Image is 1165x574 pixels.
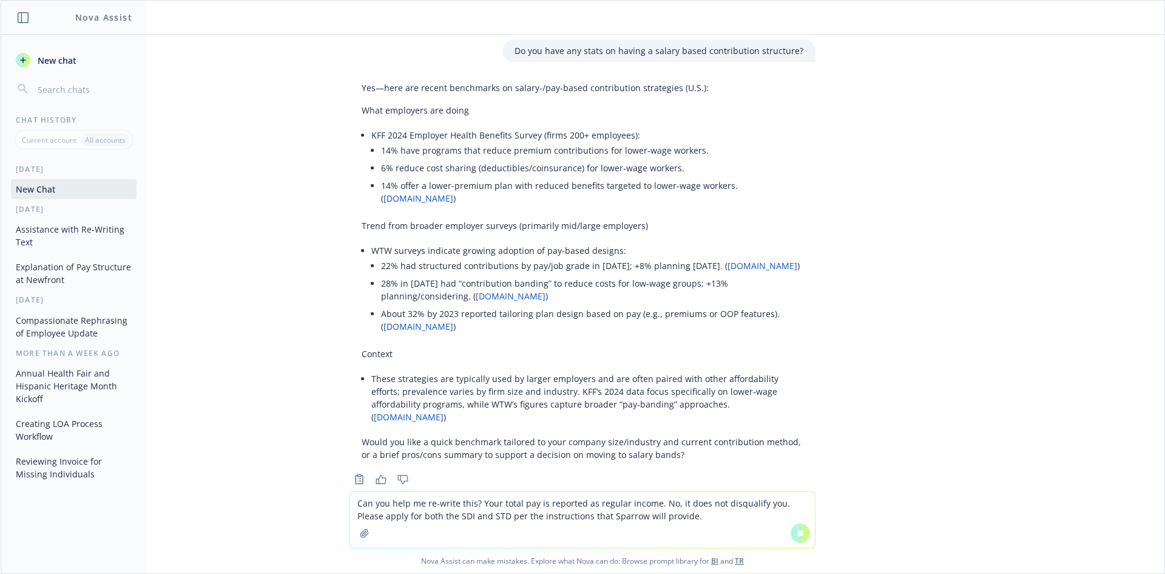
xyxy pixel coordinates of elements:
[11,451,137,484] button: Reviewing Invoice for Missing Individuals
[711,556,718,566] a: BI
[362,436,803,461] p: Would you like a quick benchmark tailored to your company size/industry and current contribution ...
[35,81,132,98] input: Search chats
[371,242,803,338] li: WTW surveys indicate growing adoption of pay-based designs:
[1,164,146,174] div: [DATE]
[11,310,137,343] button: Compassionate Rephrasing of Employee Update
[11,363,137,409] button: Annual Health Fair and Hispanic Heritage Month Kickoff
[5,548,1160,573] span: Nova Assist can make mistakes. Explore what Nova can do: Browse prompt library for and
[11,257,137,290] button: Explanation of Pay Structure at Newfront
[1,295,146,305] div: [DATE]
[371,370,803,426] li: These strategies are typically used by larger employers and are often paired with other affordabi...
[362,81,803,94] p: Yes—here are recent benchmarks on salary-/pay-based contribution strategies (U.S.):
[381,159,803,177] li: 6% reduce cost sharing (deductibles/coinsurance) for lower‑wage workers.
[383,321,453,332] a: [DOMAIN_NAME]
[728,260,797,272] a: [DOMAIN_NAME]
[383,193,453,204] a: [DOMAIN_NAME]
[362,104,803,117] p: What employers are doing
[1,204,146,214] div: [DATE]
[354,474,365,485] svg: Copy to clipboard
[11,49,137,71] button: New chat
[22,135,76,145] p: Current account
[35,54,76,67] span: New chat
[476,290,545,302] a: [DOMAIN_NAME]
[381,142,803,159] li: 14% have programs that reduce premium contributions for lower‑wage workers.
[11,179,137,199] button: New Chat
[381,257,803,275] li: 22% had structured contributions by pay/job grade in [DATE]; +8% planning [DATE]. ( )
[371,126,803,210] li: KFF 2024 Employer Health Benefits Survey (firms 200+ employees):
[381,177,803,207] li: 14% offer a lower-premium plan with reduced benefits targeted to lower‑wage workers. ( )
[393,471,413,488] button: Thumbs down
[1,115,146,125] div: Chat History
[381,305,803,335] li: About 32% by 2023 reported tailoring plan design based on pay (e.g., premiums or OOP features). ( )
[75,11,132,24] h1: Nova Assist
[362,347,803,360] p: Context
[1,348,146,358] div: More than a week ago
[11,414,137,446] button: Creating LOA Process Workflow
[362,219,803,232] p: Trend from broader employer surveys (primarily mid/large employers)
[381,275,803,305] li: 28% in [DATE] had “contribution banding” to reduce costs for low‑wage groups; +13% planning/consi...
[85,135,126,145] p: All accounts
[374,411,444,423] a: [DOMAIN_NAME]
[735,556,744,566] a: TR
[515,44,803,57] p: Do you have any stats on having a salary based contribution structure?
[11,219,137,252] button: Assistance with Re-Writing Text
